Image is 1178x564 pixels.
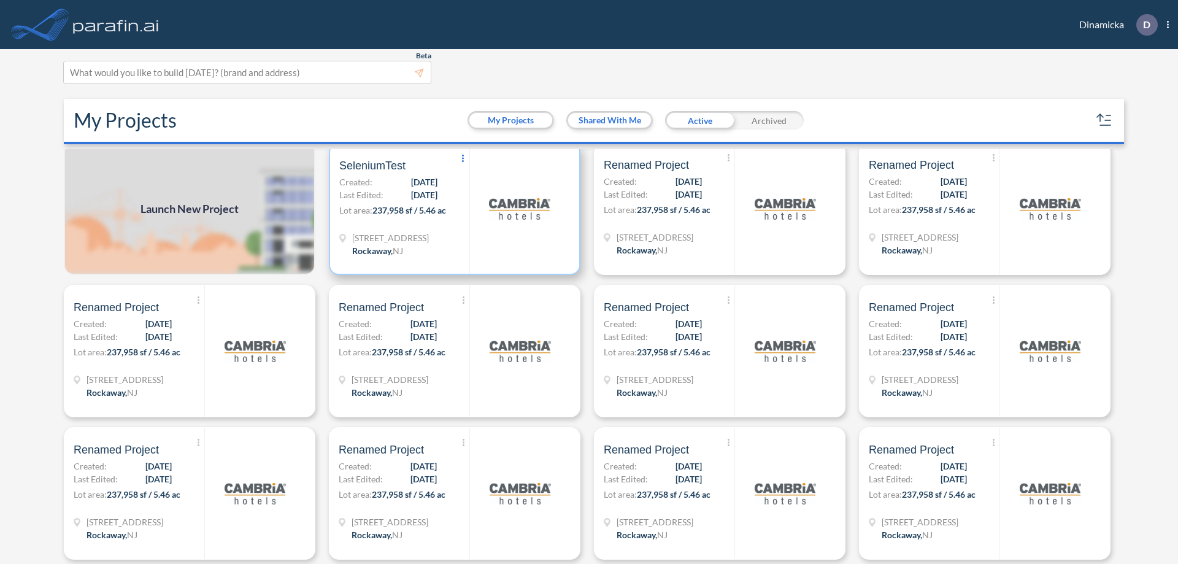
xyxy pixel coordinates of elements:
[941,317,967,330] span: [DATE]
[676,188,702,201] span: [DATE]
[74,317,107,330] span: Created:
[339,188,383,201] span: Last Edited:
[1095,110,1114,130] button: sort
[869,442,954,457] span: Renamed Project
[902,204,976,215] span: 237,958 sf / 5.46 ac
[869,188,913,201] span: Last Edited:
[604,347,637,357] span: Lot area:
[617,373,693,386] span: 321 Mt Hope Ave
[604,460,637,473] span: Created:
[637,489,710,500] span: 237,958 sf / 5.46 ac
[941,175,967,188] span: [DATE]
[869,489,902,500] span: Lot area:
[604,158,689,172] span: Renamed Project
[604,175,637,188] span: Created:
[372,205,446,215] span: 237,958 sf / 5.46 ac
[410,330,437,343] span: [DATE]
[127,387,137,398] span: NJ
[411,176,437,188] span: [DATE]
[882,373,958,386] span: 321 Mt Hope Ave
[71,12,161,37] img: logo
[617,516,693,528] span: 321 Mt Hope Ave
[922,245,933,255] span: NJ
[617,231,693,244] span: 321 Mt Hope Ave
[145,317,172,330] span: [DATE]
[145,330,172,343] span: [DATE]
[64,142,315,275] a: Launch New Project
[941,188,967,201] span: [DATE]
[87,387,127,398] span: Rockaway ,
[339,317,372,330] span: Created:
[604,473,648,485] span: Last Edited:
[676,460,702,473] span: [DATE]
[107,489,180,500] span: 237,958 sf / 5.46 ac
[352,528,402,541] div: Rockaway, NJ
[339,442,424,457] span: Renamed Project
[141,201,239,217] span: Launch New Project
[869,460,902,473] span: Created:
[87,528,137,541] div: Rockaway, NJ
[869,317,902,330] span: Created:
[145,460,172,473] span: [DATE]
[352,516,428,528] span: 321 Mt Hope Ave
[604,442,689,457] span: Renamed Project
[1020,320,1081,382] img: logo
[922,530,933,540] span: NJ
[734,111,804,129] div: Archived
[74,473,118,485] span: Last Edited:
[869,300,954,315] span: Renamed Project
[339,473,383,485] span: Last Edited:
[882,245,922,255] span: Rockaway ,
[882,386,933,399] div: Rockaway, NJ
[882,530,922,540] span: Rockaway ,
[755,320,816,382] img: logo
[64,142,315,275] img: add
[882,244,933,257] div: Rockaway, NJ
[352,244,403,257] div: Rockaway, NJ
[882,231,958,244] span: 321 Mt Hope Ave
[339,330,383,343] span: Last Edited:
[225,463,286,524] img: logo
[657,530,668,540] span: NJ
[941,473,967,485] span: [DATE]
[1020,178,1081,239] img: logo
[882,387,922,398] span: Rockaway ,
[352,231,429,244] span: 321 Mt Hope Ave
[352,245,393,256] span: Rockaway ,
[392,387,402,398] span: NJ
[339,489,372,500] span: Lot area:
[568,113,651,128] button: Shared With Me
[869,204,902,215] span: Lot area:
[637,347,710,357] span: 237,958 sf / 5.46 ac
[617,245,657,255] span: Rockaway ,
[74,347,107,357] span: Lot area:
[410,317,437,330] span: [DATE]
[127,530,137,540] span: NJ
[74,442,159,457] span: Renamed Project
[604,330,648,343] span: Last Edited:
[339,460,372,473] span: Created:
[107,347,180,357] span: 237,958 sf / 5.46 ac
[637,204,710,215] span: 237,958 sf / 5.46 ac
[869,158,954,172] span: Renamed Project
[393,245,403,256] span: NJ
[617,386,668,399] div: Rockaway, NJ
[410,460,437,473] span: [DATE]
[922,387,933,398] span: NJ
[902,347,976,357] span: 237,958 sf / 5.46 ac
[74,300,159,315] span: Renamed Project
[869,347,902,357] span: Lot area:
[339,158,406,173] span: SeleniumTest
[941,460,967,473] span: [DATE]
[604,204,637,215] span: Lot area:
[869,330,913,343] span: Last Edited:
[410,473,437,485] span: [DATE]
[869,473,913,485] span: Last Edited:
[490,463,551,524] img: logo
[87,373,163,386] span: 321 Mt Hope Ave
[676,175,702,188] span: [DATE]
[665,111,734,129] div: Active
[352,530,392,540] span: Rockaway ,
[225,320,286,382] img: logo
[882,528,933,541] div: Rockaway, NJ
